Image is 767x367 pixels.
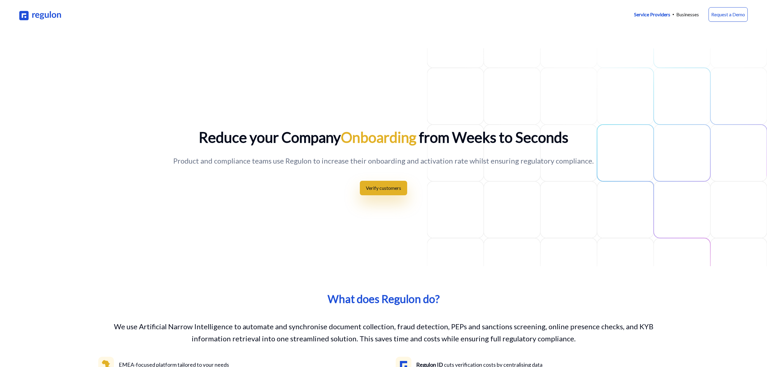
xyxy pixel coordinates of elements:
[129,126,639,148] h1: Reduce your Company from Weeks to Seconds
[634,11,670,18] a: Service Providers
[341,129,416,146] span: Onboarding
[129,155,639,166] p: Product and compliance teams use Regulon to increase their onboarding and activation rate whilst ...
[328,293,440,305] h3: What does Regulon do?
[676,11,699,18] a: Businesses
[98,321,669,345] p: We use Artificial Narrow Intelligence to automate and synchronise document collection, fraud dete...
[360,181,407,195] button: Verify customers
[709,7,748,22] a: Request a Demo
[19,9,62,21] img: Regulon Logo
